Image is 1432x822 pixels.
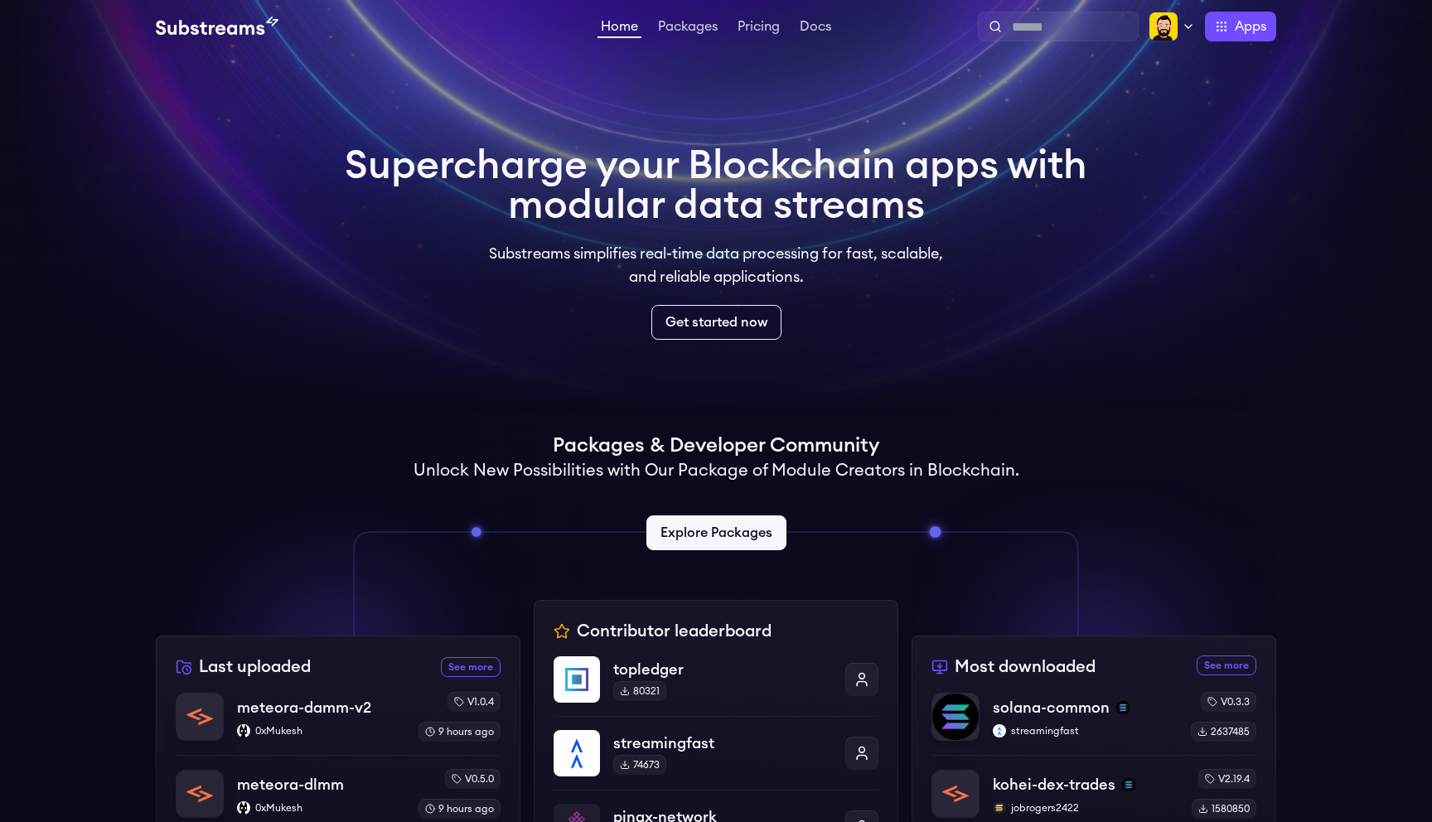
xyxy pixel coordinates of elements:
[477,242,955,288] p: Substreams simplifies real-time data processing for fast, scalable, and reliable applications.
[651,305,781,340] a: Get started now
[418,799,501,819] div: 9 hours ago
[931,755,1256,819] a: kohei-dex-tradeskohei-dex-tradessolanajobrogers2422jobrogers2422v2.19.41580850
[931,692,1256,755] a: solana-commonsolana-commonsolanastreamingfaststreamingfastv0.3.32637485
[646,515,786,550] a: Explore Packages
[418,722,501,742] div: 9 hours ago
[237,801,250,815] img: 0xMukesh
[613,732,832,755] p: streamingfast
[177,694,223,740] img: meteora-damm-v2
[345,146,1087,225] h1: Supercharge your Blockchain apps with modular data streams
[932,694,979,740] img: solana-common
[1122,778,1135,791] img: solana
[655,20,721,36] a: Packages
[993,773,1115,796] p: kohei-dex-trades
[1149,12,1178,41] img: Profile
[993,801,1006,815] img: jobrogers2422
[237,801,405,815] p: 0xMukesh
[1192,799,1256,819] div: 1580850
[993,724,1178,737] p: streamingfast
[993,724,1006,737] img: streamingfast
[554,656,878,716] a: topledgertopledger80321
[1201,692,1256,712] div: v0.3.3
[414,459,1019,482] h2: Unlock New Possibilities with Our Package of Module Creators in Blockchain.
[993,696,1110,719] p: solana-common
[613,658,832,681] p: topledger
[1116,701,1130,714] img: solana
[445,769,501,789] div: v0.5.0
[237,724,250,737] img: 0xMukesh
[447,692,501,712] div: v1.0.4
[796,20,835,36] a: Docs
[441,657,501,677] a: See more recently uploaded packages
[554,730,600,776] img: streamingfast
[597,20,641,38] a: Home
[613,681,666,701] div: 80321
[237,773,344,796] p: meteora-dlmm
[553,433,879,459] h1: Packages & Developer Community
[177,771,223,817] img: meteora-dlmm
[156,17,278,36] img: Substream's logo
[734,20,783,36] a: Pricing
[176,692,501,755] a: meteora-damm-v2meteora-damm-v20xMukesh0xMukeshv1.0.49 hours ago
[237,724,405,737] p: 0xMukesh
[613,755,666,775] div: 74673
[554,656,600,703] img: topledger
[932,771,979,817] img: kohei-dex-trades
[993,801,1178,815] p: jobrogers2422
[237,696,371,719] p: meteora-damm-v2
[1198,769,1256,789] div: v2.19.4
[1197,655,1256,675] a: See more most downloaded packages
[554,716,878,790] a: streamingfaststreamingfast74673
[1235,17,1266,36] span: Apps
[1191,722,1256,742] div: 2637485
